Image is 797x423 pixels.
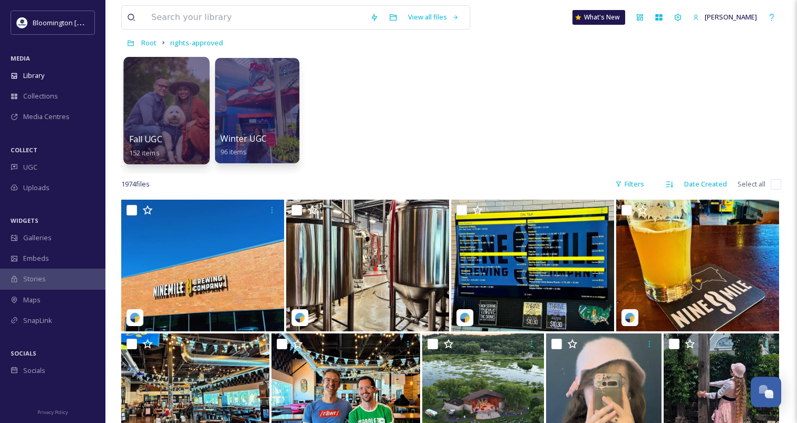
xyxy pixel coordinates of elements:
[403,7,464,27] a: View all files
[451,200,614,331] img: beer.bro.brew-17923695210116116.jpeg
[610,174,649,194] div: Filters
[23,274,46,284] span: Stories
[146,6,365,29] input: Search your library
[286,200,449,331] img: beer.bro.brew-17868706113375667.jpeg
[23,366,45,376] span: Socials
[11,54,30,62] span: MEDIA
[11,349,36,357] span: SOCIALS
[121,179,150,189] span: 1974 file s
[625,312,635,323] img: snapsea-logo.png
[616,200,779,331] img: beer.bro.brew-18059384813124864.jpeg
[23,233,52,243] span: Galleries
[687,7,762,27] a: [PERSON_NAME]
[23,295,41,305] span: Maps
[220,133,267,144] span: Winter UGC
[170,36,223,49] a: rights-approved
[23,112,70,122] span: Media Centres
[23,183,50,193] span: Uploads
[751,377,781,407] button: Open Chat
[37,405,68,418] a: Privacy Policy
[33,17,164,27] span: Bloomington [US_STATE] Travel & Tourism
[11,217,38,224] span: WIDGETS
[460,312,470,323] img: snapsea-logo.png
[737,179,765,189] span: Select all
[23,316,52,326] span: SnapLink
[679,174,732,194] div: Date Created
[141,36,157,49] a: Root
[141,38,157,47] span: Root
[130,312,140,323] img: snapsea-logo.png
[23,91,58,101] span: Collections
[37,409,68,416] span: Privacy Policy
[220,134,267,156] a: Winter UGC96 items
[129,147,160,157] span: 152 items
[11,146,37,154] span: COLLECT
[129,134,162,158] a: Fall UGC152 items
[705,12,757,22] span: [PERSON_NAME]
[170,38,223,47] span: rights-approved
[295,312,305,323] img: snapsea-logo.png
[129,133,162,145] span: Fall UGC
[220,147,247,156] span: 96 items
[121,200,284,331] img: beer.bro.brew-18326733739239464.jpeg
[23,71,44,81] span: Library
[23,253,49,263] span: Embeds
[17,17,27,28] img: 429649847_804695101686009_1723528578384153789_n.jpg
[23,162,37,172] span: UGC
[572,10,625,25] a: What's New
